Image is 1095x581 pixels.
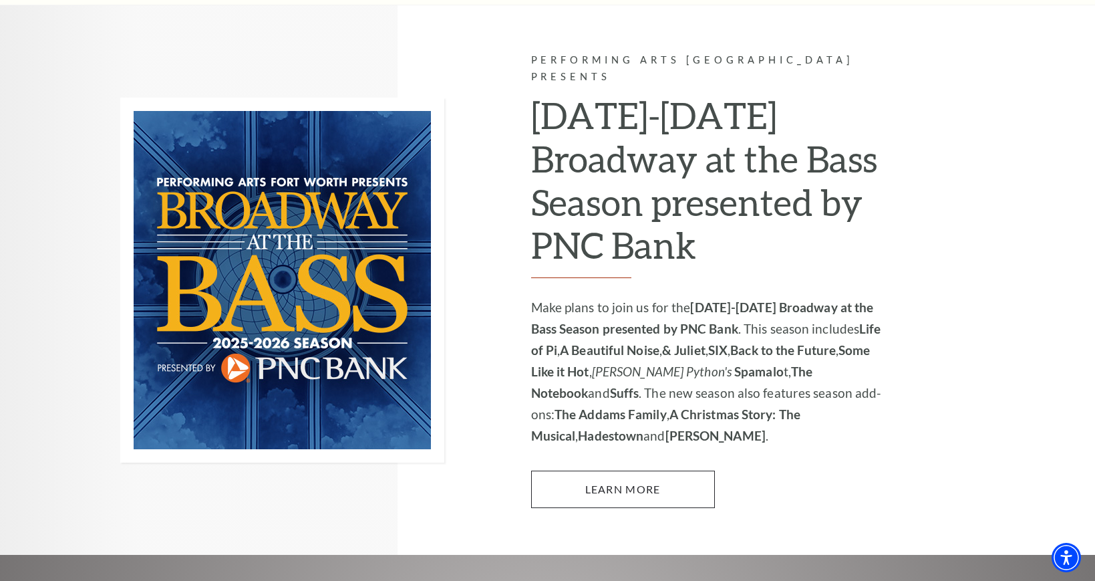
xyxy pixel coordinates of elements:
strong: Suffs [610,385,639,400]
strong: Some Like it Hot [531,342,871,379]
em: [PERSON_NAME] Python's [592,364,732,379]
strong: Hadestown [578,428,643,443]
strong: A Christmas Story: The Musical [531,406,800,443]
strong: The Notebook [531,364,813,400]
strong: The Addams Family [555,406,667,422]
h2: [DATE]-[DATE] Broadway at the Bass Season presented by PNC Bank [531,94,889,278]
strong: A Beautiful Noise [560,342,659,358]
strong: SIX [708,342,728,358]
a: Learn More 2025-2026 Broadway at the Bass Season presented by PNC Bank [531,471,715,508]
strong: Life of Pi [531,321,881,358]
div: Accessibility Menu [1052,543,1081,572]
strong: & Juliet [662,342,706,358]
img: Performing Arts Fort Worth Presents [120,98,444,463]
p: Performing Arts [GEOGRAPHIC_DATA] Presents [531,52,889,86]
p: Make plans to join us for the . This season includes , , , , , , t, and . The new season also fea... [531,297,889,447]
strong: Spamalo [734,364,784,379]
strong: [DATE]-[DATE] Broadway at the Bass Season presented by PNC Bank [531,300,874,336]
strong: Back to the Future [730,342,836,358]
strong: [PERSON_NAME] [665,428,766,443]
